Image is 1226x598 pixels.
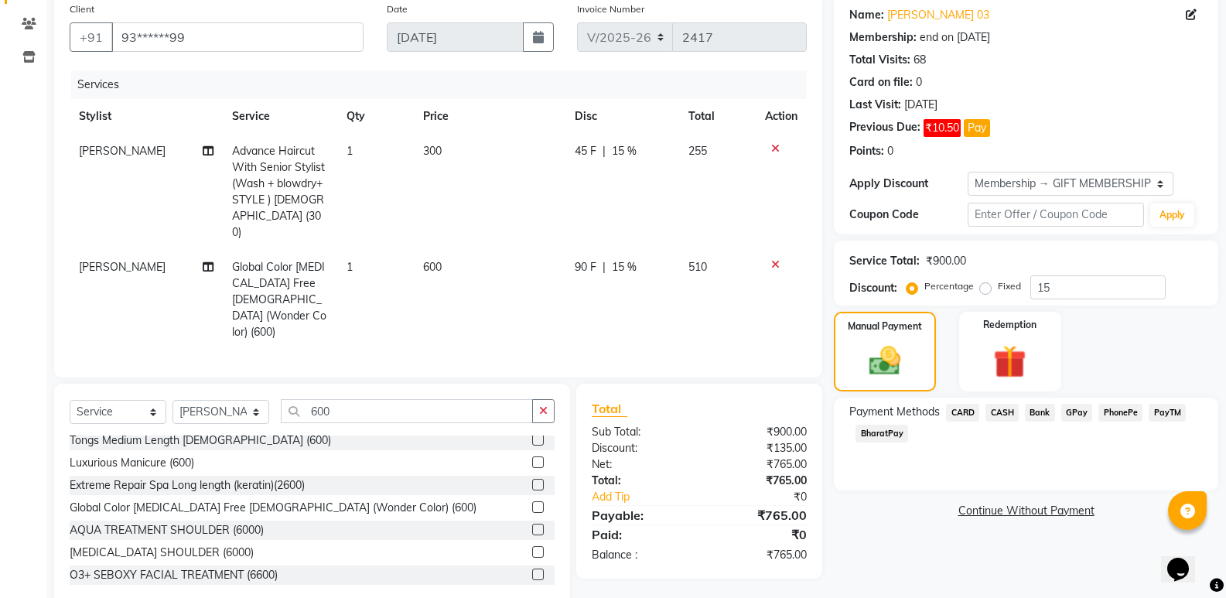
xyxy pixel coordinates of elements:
div: Total: [580,473,699,489]
div: Balance : [580,547,699,563]
div: ₹0 [699,525,818,544]
th: Price [414,99,565,134]
div: ₹900.00 [926,253,966,269]
span: 45 F [575,143,596,159]
a: Continue Without Payment [837,503,1215,519]
a: [PERSON_NAME] 03 [887,7,989,23]
div: 0 [916,74,922,91]
span: ₹10.50 [924,119,961,137]
div: [DATE] [904,97,937,113]
th: Stylist [70,99,223,134]
span: PhonePe [1098,404,1142,422]
img: _gift.svg [983,341,1036,382]
th: Service [223,99,337,134]
div: Paid: [580,525,699,544]
span: 90 F [575,259,596,275]
th: Qty [337,99,414,134]
span: 255 [688,144,707,158]
div: Services [71,70,818,99]
iframe: chat widget [1161,536,1211,583]
span: BharatPay [855,425,908,443]
span: 600 [423,260,442,274]
div: end on [DATE] [920,29,990,46]
img: _cash.svg [859,343,910,379]
div: Total Visits: [849,52,910,68]
div: Name: [849,7,884,23]
span: Bank [1025,404,1055,422]
div: 68 [914,52,926,68]
span: [PERSON_NAME] [79,144,166,158]
div: ₹0 [719,489,818,505]
div: Extreme Repair Spa Long length (keratin)(2600) [70,477,305,494]
div: Points: [849,143,884,159]
div: ₹765.00 [699,456,818,473]
div: Discount: [849,280,897,296]
span: 510 [688,260,707,274]
div: Global Color [MEDICAL_DATA] Free [DEMOGRAPHIC_DATA] (Wonder Color) (600) [70,500,476,516]
div: ₹765.00 [699,547,818,563]
th: Action [756,99,807,134]
span: CASH [985,404,1019,422]
span: Total [592,401,627,417]
div: Coupon Code [849,207,967,223]
button: Apply [1150,203,1194,227]
div: Membership: [849,29,917,46]
span: 300 [423,144,442,158]
label: Date [387,2,408,16]
input: Search or Scan [281,399,533,423]
span: 15 % [612,143,637,159]
span: Global Color [MEDICAL_DATA] Free [DEMOGRAPHIC_DATA] (Wonder Color) (600) [232,260,326,339]
label: Redemption [983,318,1036,332]
th: Total [679,99,756,134]
span: CARD [946,404,979,422]
div: O3+ SEBOXY FACIAL TREATMENT (6600) [70,567,278,583]
button: Pay [964,119,990,137]
label: Fixed [998,279,1021,293]
div: Previous Due: [849,119,920,137]
span: | [603,143,606,159]
span: PayTM [1149,404,1186,422]
div: ₹900.00 [699,424,818,440]
span: 1 [347,260,353,274]
div: ₹765.00 [699,473,818,489]
input: Enter Offer / Coupon Code [968,203,1144,227]
div: Last Visit: [849,97,901,113]
div: Sub Total: [580,424,699,440]
span: Advance Haircut With Senior Stylist (Wash + blowdry+STYLE ) [DEMOGRAPHIC_DATA] (300) [232,144,325,239]
input: Search by Name/Mobile/Email/Code [111,22,364,52]
div: [MEDICAL_DATA] SHOULDER (6000) [70,545,254,561]
th: Disc [565,99,680,134]
div: 0 [887,143,893,159]
div: Card on file: [849,74,913,91]
div: Apply Discount [849,176,967,192]
span: 15 % [612,259,637,275]
button: +91 [70,22,113,52]
div: ₹135.00 [699,440,818,456]
span: 1 [347,144,353,158]
div: ₹765.00 [699,506,818,525]
div: AQUA TREATMENT SHOULDER (6000) [70,522,264,538]
div: Payable: [580,506,699,525]
label: Invoice Number [577,2,644,16]
div: Discount: [580,440,699,456]
label: Percentage [924,279,974,293]
div: Net: [580,456,699,473]
span: | [603,259,606,275]
div: Tongs Medium Length [DEMOGRAPHIC_DATA] (600) [70,432,331,449]
span: GPay [1061,404,1093,422]
label: Manual Payment [848,320,922,333]
label: Client [70,2,94,16]
div: Luxurious Manicure (600) [70,455,194,471]
div: Service Total: [849,253,920,269]
a: Add Tip [580,489,719,505]
span: Payment Methods [849,404,940,420]
span: [PERSON_NAME] [79,260,166,274]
